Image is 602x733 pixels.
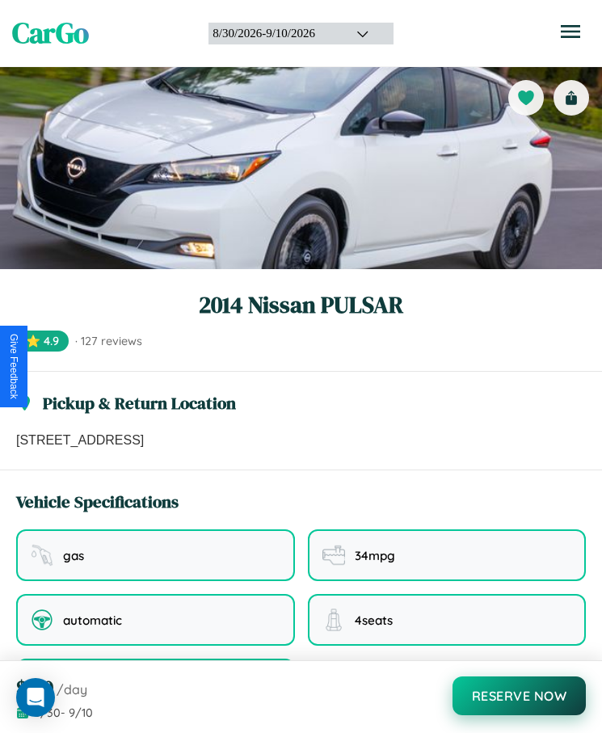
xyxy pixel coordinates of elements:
[322,544,345,567] img: fuel efficiency
[16,331,69,352] span: ⭐ 4.9
[355,613,393,628] span: 4 seats
[16,490,179,513] h3: Vehicle Specifications
[16,289,586,321] h1: 2014 Nissan PULSAR
[8,334,19,399] div: Give Feedback
[63,548,84,563] span: gas
[34,706,93,720] span: 8 / 30 - 9 / 10
[213,27,336,40] div: 8 / 30 / 2026 - 9 / 10 / 2026
[322,609,345,631] img: seating
[63,613,122,628] span: automatic
[355,548,395,563] span: 34 mpg
[75,334,142,348] span: · 127 reviews
[16,674,53,701] span: $ 190
[31,544,53,567] img: fuel type
[16,431,586,450] p: [STREET_ADDRESS]
[12,14,89,53] span: CarGo
[43,391,236,415] h3: Pickup & Return Location
[453,676,587,715] button: Reserve Now
[16,678,55,717] div: Open Intercom Messenger
[57,681,87,697] span: /day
